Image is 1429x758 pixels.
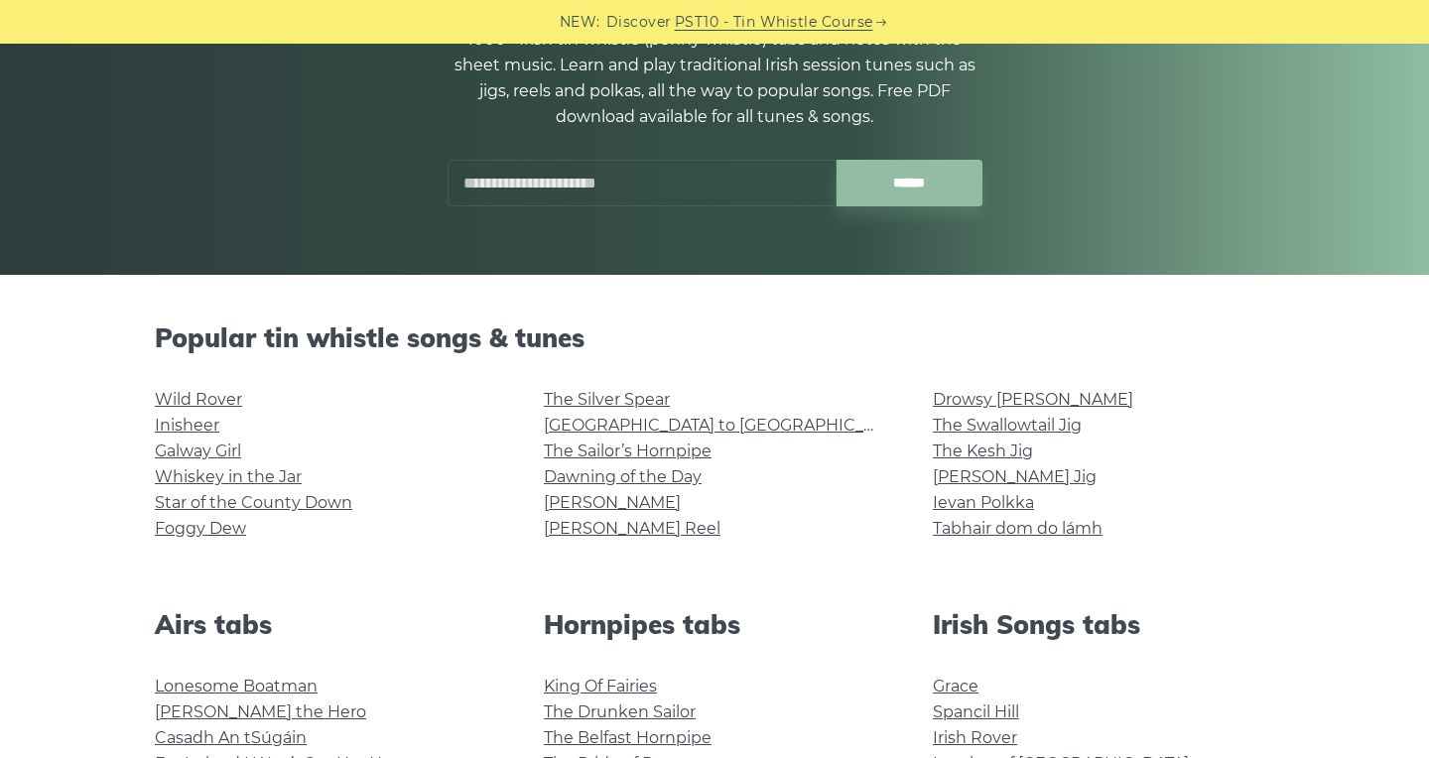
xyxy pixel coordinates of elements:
a: Drowsy [PERSON_NAME] [933,390,1133,409]
a: Irish Rover [933,728,1017,747]
a: Star of the County Down [155,493,352,512]
p: 1000+ Irish tin whistle (penny whistle) tabs and notes with the sheet music. Learn and play tradi... [447,27,982,130]
a: Tabhair dom do lámh [933,519,1103,538]
a: Inisheer [155,416,219,435]
a: Ievan Polkka [933,493,1034,512]
a: Galway Girl [155,442,241,460]
a: [PERSON_NAME] Reel [544,519,720,538]
a: The Belfast Hornpipe [544,728,712,747]
span: NEW: [560,11,600,34]
h2: Hornpipes tabs [544,609,885,640]
a: Grace [933,677,978,695]
a: Whiskey in the Jar [155,467,302,486]
a: Casadh An tSúgáin [155,728,307,747]
a: [PERSON_NAME] the Hero [155,702,366,721]
a: Lonesome Boatman [155,677,318,695]
a: Foggy Dew [155,519,246,538]
a: The Drunken Sailor [544,702,696,721]
h2: Airs tabs [155,609,496,640]
a: Dawning of the Day [544,467,702,486]
a: The Silver Spear [544,390,670,409]
span: Discover [606,11,672,34]
a: [GEOGRAPHIC_DATA] to [GEOGRAPHIC_DATA] [544,416,910,435]
a: The Kesh Jig [933,442,1033,460]
a: Spancil Hill [933,702,1019,721]
a: King Of Fairies [544,677,657,695]
a: [PERSON_NAME] Jig [933,467,1097,486]
a: Wild Rover [155,390,242,409]
a: The Sailor’s Hornpipe [544,442,712,460]
a: The Swallowtail Jig [933,416,1082,435]
h2: Popular tin whistle songs & tunes [155,322,1274,353]
a: PST10 - Tin Whistle Course [675,11,873,34]
a: [PERSON_NAME] [544,493,681,512]
h2: Irish Songs tabs [933,609,1274,640]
